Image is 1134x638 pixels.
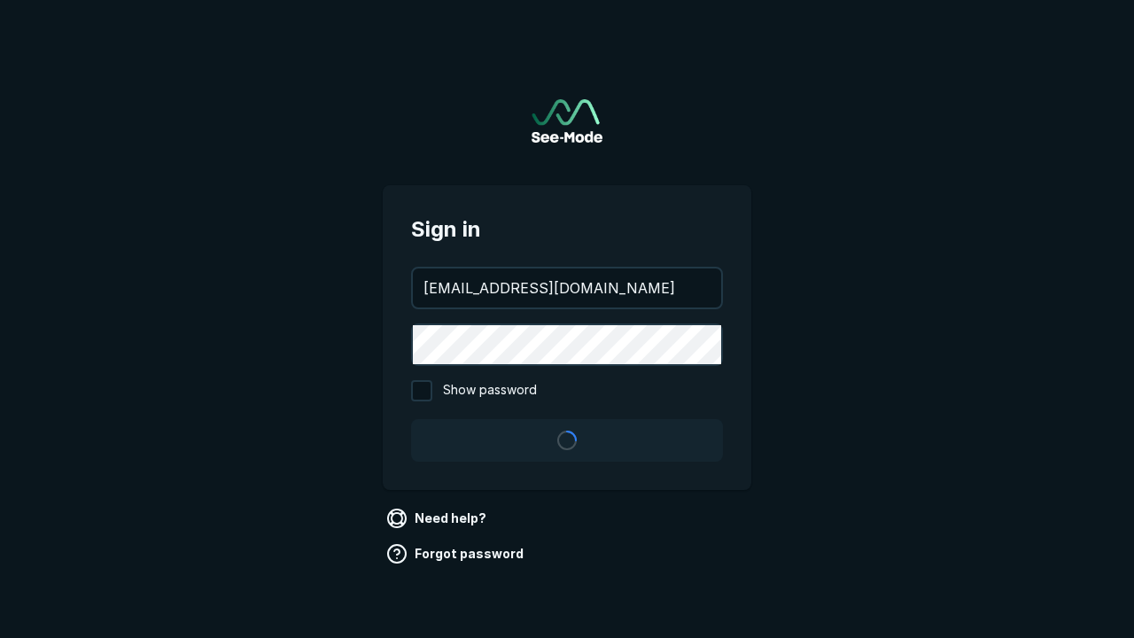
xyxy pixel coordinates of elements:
a: Forgot password [383,540,531,568]
a: Go to sign in [532,99,602,143]
span: Sign in [411,214,723,245]
a: Need help? [383,504,493,533]
input: your@email.com [413,268,721,307]
span: Show password [443,380,537,401]
img: See-Mode Logo [532,99,602,143]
